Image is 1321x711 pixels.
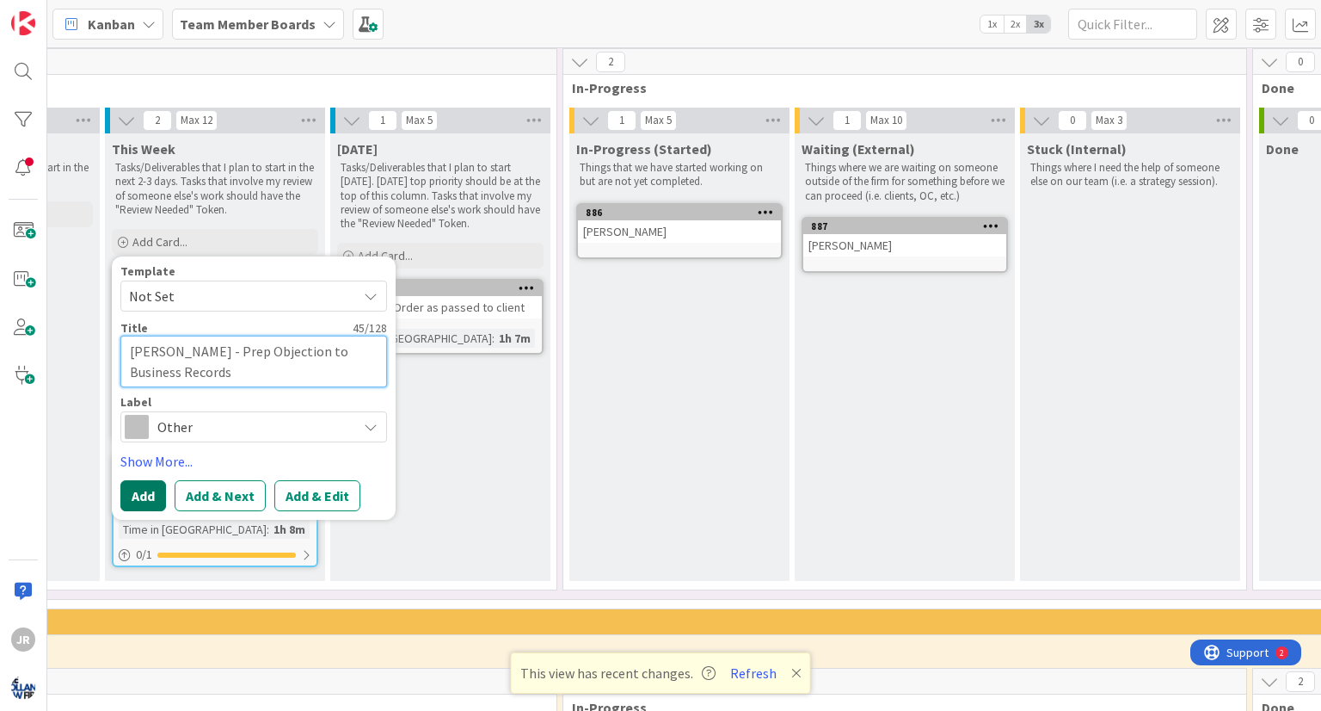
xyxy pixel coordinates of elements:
button: Add & Next [175,480,266,511]
span: Stuck (Internal) [1027,140,1127,158]
span: Template [120,265,175,277]
div: 887[PERSON_NAME] [803,219,1006,257]
div: Max 5 [406,116,433,125]
span: 2 [596,52,625,72]
div: 887 [811,220,1006,232]
p: Things that we have started working on but are not yet completed. [580,161,779,189]
span: 1 [833,110,862,131]
p: Tasks/Deliverables that I plan to start [DATE]. [DATE] top priority should be at the top of this ... [341,161,540,231]
div: 888 [347,282,542,294]
input: Quick Filter... [1068,9,1197,40]
a: Show More... [120,451,387,472]
img: avatar [11,676,35,700]
div: Time in [GEOGRAPHIC_DATA] [344,329,492,348]
b: Team Member Boards [180,15,316,33]
div: Max 5 [645,116,672,125]
div: 2 [89,7,94,21]
div: 45 / 128 [153,320,387,336]
span: This Week [112,140,175,158]
span: 1 [607,110,636,131]
span: Done [1266,140,1299,158]
span: Add Card... [132,234,187,250]
div: 887 [803,219,1006,234]
span: Support [36,3,78,23]
p: Tasks/Deliverables that I plan to start in the next 2-3 days. Tasks that involve my review of som... [115,161,315,217]
span: 2x [1004,15,1027,33]
div: Send out Order as passed to client [339,296,542,318]
div: Max 3 [1096,116,1122,125]
p: Things where I need the help of someone else on our team (i.e. a strategy session). [1030,161,1230,189]
span: 1 [368,110,397,131]
span: Not Set [129,285,344,307]
span: 0 [1058,110,1087,131]
img: Visit kanbanzone.com [11,11,35,35]
span: 2 [1286,671,1315,692]
div: 1h 8m [269,520,310,539]
span: 2 [143,110,172,131]
textarea: [PERSON_NAME] - Prep Objection to Business Records [120,336,387,387]
span: 1x [980,15,1004,33]
span: 3x [1027,15,1050,33]
p: Things where we are waiting on someone outside of the firm for something before we can proceed (i... [805,161,1005,203]
button: Add & Edit [274,480,360,511]
div: [PERSON_NAME] [803,234,1006,257]
div: 886 [586,207,781,219]
label: Title [120,320,148,336]
span: This view has recent changes. [520,663,716,683]
div: Time in [GEOGRAPHIC_DATA] [119,520,267,539]
div: 888 [339,281,542,296]
button: Add [120,480,166,511]
span: : [492,329,495,348]
div: 1h 7m [495,329,535,348]
span: 0 / 1 [136,546,152,564]
span: Other [157,415,348,439]
span: 0 [1286,52,1315,72]
span: Kanban [88,14,135,34]
div: Max 12 [181,116,212,125]
div: 886[PERSON_NAME] [578,205,781,243]
span: In-Progress [572,79,1225,96]
span: Add Card... [358,248,413,263]
span: In-Progress (Started) [576,140,712,158]
div: [PERSON_NAME] [578,220,781,243]
span: Today [337,140,378,158]
div: 886 [578,205,781,220]
span: : [267,520,269,539]
button: Refresh [724,662,783,684]
div: Max 10 [870,116,902,125]
div: 0/1 [114,544,316,566]
span: Label [120,396,151,408]
span: Waiting (External) [802,140,915,158]
div: JR [11,628,35,652]
div: 888Send out Order as passed to client [339,281,542,318]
